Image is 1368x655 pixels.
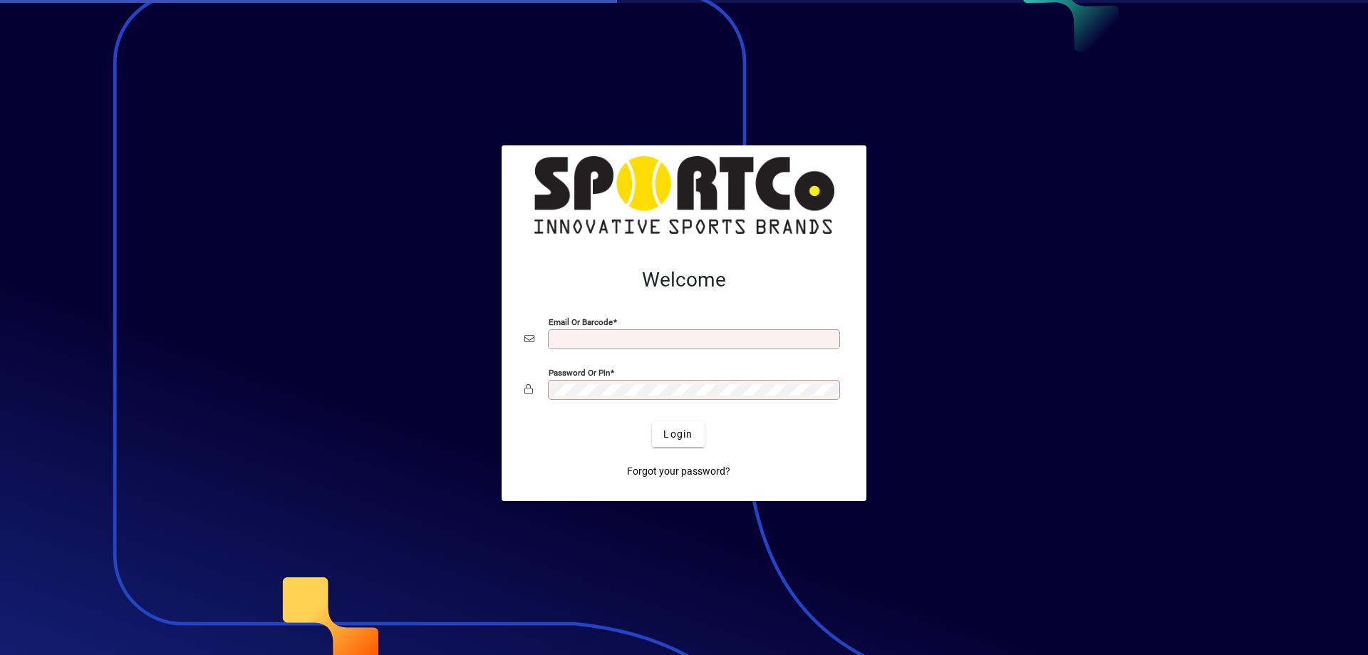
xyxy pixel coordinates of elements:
[524,268,844,292] h2: Welcome
[621,458,736,484] a: Forgot your password?
[549,368,610,378] mat-label: Password or Pin
[627,464,730,479] span: Forgot your password?
[663,427,693,442] span: Login
[549,317,613,327] mat-label: Email or Barcode
[652,421,704,447] button: Login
